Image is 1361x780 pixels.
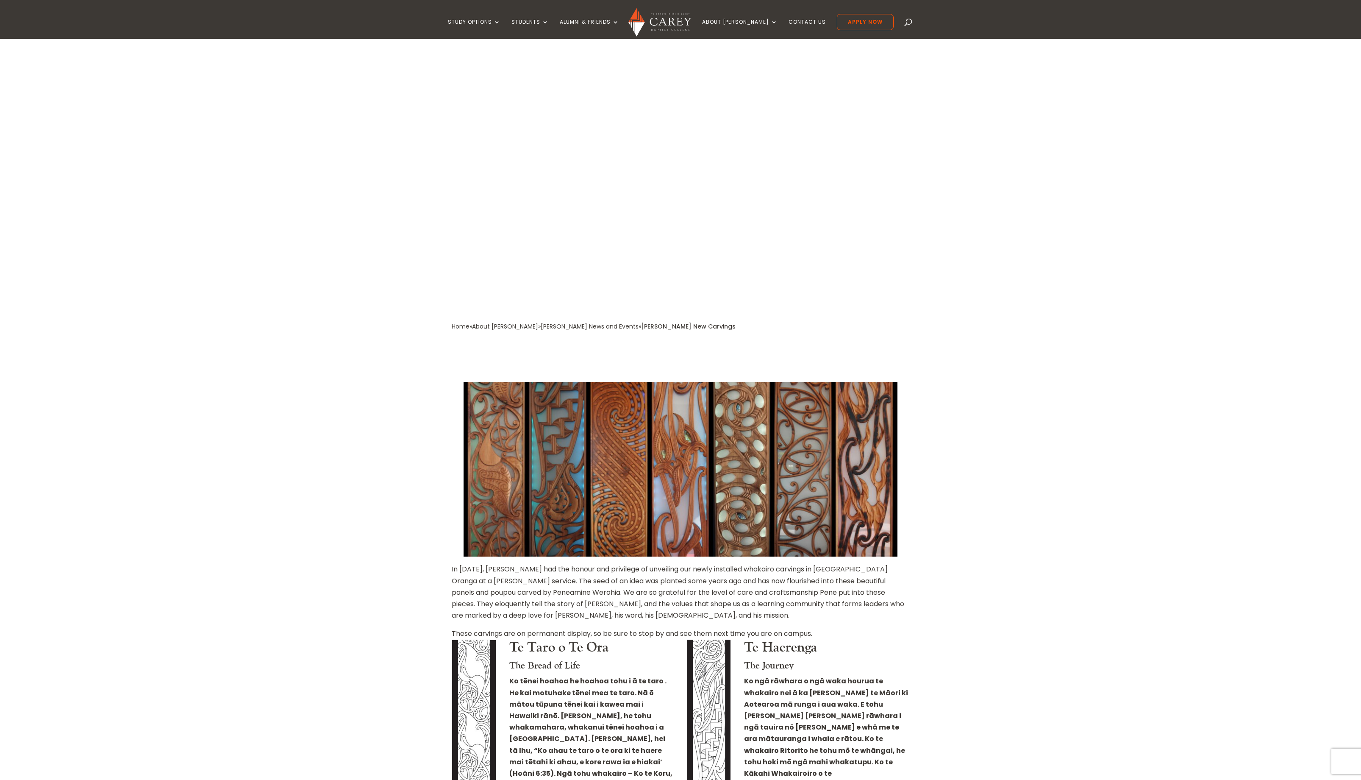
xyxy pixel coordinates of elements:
[452,322,469,331] a: Home
[628,8,691,36] img: Carey Baptist College
[452,660,674,675] h4: The Bread of Life
[452,563,909,628] p: In [DATE], [PERSON_NAME] had the honour and privilege of unveiling our newly installed whakairo c...
[687,660,909,675] h4: The Journey
[837,14,894,30] a: Apply Now
[560,19,619,39] a: Alumni & Friends
[448,19,500,39] a: Study Options
[641,321,736,332] div: [PERSON_NAME] New Carvings
[452,321,641,332] div: » » »
[687,640,909,660] h3: Te Haerenga
[702,19,778,39] a: About [PERSON_NAME]
[541,322,639,331] a: [PERSON_NAME] News and Events
[452,628,909,639] p: These carvings are on permanent display, so be sure to stop by and see them next time you are on ...
[789,19,826,39] a: Contact Us
[511,19,549,39] a: Students
[452,640,674,660] h3: Te Taro o Te Ora
[472,322,538,331] a: About [PERSON_NAME]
